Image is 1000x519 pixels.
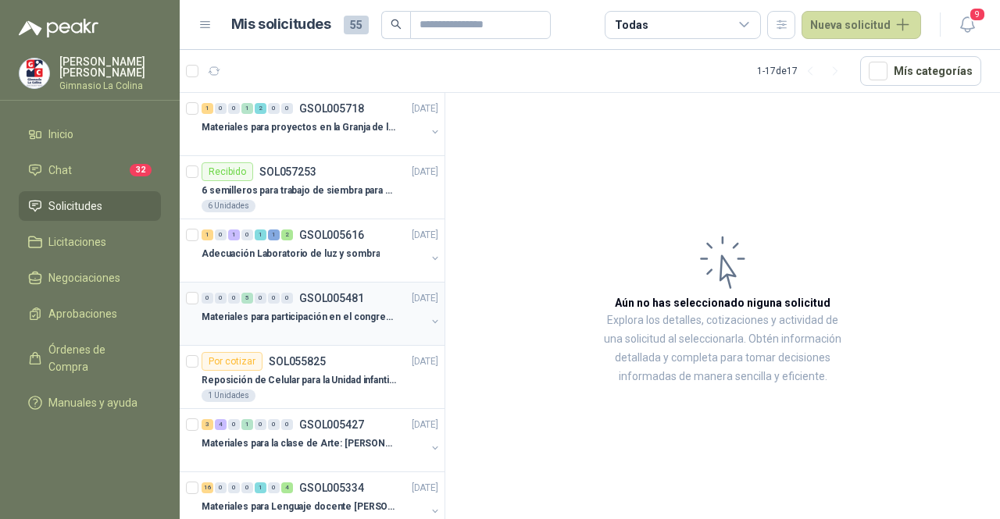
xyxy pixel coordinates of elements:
div: 0 [241,229,253,240]
div: 0 [255,419,266,430]
div: 0 [215,293,227,304]
p: GSOL005427 [299,419,364,430]
p: [DATE] [412,165,438,180]
p: Materiales para proyectos en la Granja de la UI [202,120,396,135]
a: Chat32 [19,155,161,185]
div: 1 [202,103,213,114]
div: 0 [228,419,240,430]
p: [PERSON_NAME] [PERSON_NAME] [59,56,161,78]
p: SOL055825 [269,356,326,367]
img: Logo peakr [19,19,98,37]
div: 1 Unidades [202,389,255,402]
p: 6 semilleros para trabajo de siembra para estudiantes en la granja [202,183,396,198]
span: Manuales y ayuda [48,394,137,411]
div: 2 [281,229,293,240]
span: 55 [344,16,369,34]
div: 0 [215,482,227,493]
a: Órdenes de Compra [19,335,161,382]
a: RecibidoSOL057253[DATE] 6 semilleros para trabajo de siembra para estudiantes en la granja6 Unidades [180,156,445,219]
div: 0 [281,293,293,304]
div: 0 [255,293,266,304]
div: 1 [241,103,253,114]
div: 0 [228,293,240,304]
p: [DATE] [412,291,438,306]
div: 1 [268,229,280,240]
span: Chat [48,162,72,179]
h3: Aún no has seleccionado niguna solicitud [615,294,830,311]
p: Adecuación Laboratorio de luz y sombra [202,247,380,261]
p: Materiales para participación en el congreso, UI [202,310,396,325]
div: 0 [241,482,253,493]
span: Licitaciones [48,233,106,251]
div: 4 [281,482,293,493]
a: Solicitudes [19,191,161,221]
div: 16 [202,482,213,493]
div: 1 [241,419,253,430]
div: 0 [268,293,280,304]
p: GSOL005334 [299,482,364,493]
a: 3 4 0 1 0 0 0 GSOL005427[DATE] Materiales para la clase de Arte: [PERSON_NAME] [202,415,441,465]
a: 1 0 1 0 1 1 2 GSOL005616[DATE] Adecuación Laboratorio de luz y sombra [202,226,441,275]
div: 0 [268,482,280,493]
p: [DATE] [412,228,438,243]
button: 9 [953,11,981,39]
a: Manuales y ayuda [19,388,161,418]
span: 9 [969,7,986,22]
p: Gimnasio La Colina [59,81,161,91]
div: 0 [228,103,240,114]
p: [DATE] [412,354,438,369]
div: Por cotizar [202,352,262,371]
div: 0 [281,103,293,114]
button: Nueva solicitud [802,11,921,39]
p: SOL057253 [259,166,316,177]
span: Órdenes de Compra [48,341,146,375]
p: Materiales para la clase de Arte: [PERSON_NAME] [202,436,396,451]
span: Negociaciones [48,269,120,286]
p: [DATE] [412,101,438,116]
p: [DATE] [412,481,438,496]
div: 1 - 17 de 17 [757,59,848,84]
span: Inicio [48,126,73,143]
div: 0 [228,482,240,493]
div: Todas [615,16,648,34]
p: Explora los detalles, cotizaciones y actividad de una solicitud al seleccionarla. Obtén informaci... [602,311,844,386]
div: 0 [215,103,227,114]
div: 6 Unidades [202,200,255,212]
div: 1 [228,229,240,240]
div: Recibido [202,162,253,181]
a: Aprobaciones [19,299,161,329]
a: Por cotizarSOL055825[DATE] Reposición de Celular para la Unidad infantil (con forro, y vidrio pro... [180,346,445,409]
img: Company Logo [20,59,49,88]
div: 0 [215,229,227,240]
p: Reposición de Celular para la Unidad infantil (con forro, y vidrio protector) [202,373,396,388]
div: 1 [202,229,213,240]
p: GSOL005481 [299,293,364,304]
p: GSOL005616 [299,229,364,240]
div: 2 [255,103,266,114]
div: 4 [215,419,227,430]
p: GSOL005718 [299,103,364,114]
span: search [391,19,402,30]
div: 0 [268,419,280,430]
h1: Mis solicitudes [231,13,331,36]
a: Inicio [19,119,161,149]
p: Materiales para Lenguaje docente [PERSON_NAME] [202,499,396,514]
div: 3 [202,419,213,430]
div: 0 [202,293,213,304]
div: 0 [281,419,293,430]
div: 5 [241,293,253,304]
p: [DATE] [412,418,438,432]
div: 1 [255,229,266,240]
a: 1 0 0 1 2 0 0 GSOL005718[DATE] Materiales para proyectos en la Granja de la UI [202,99,441,149]
div: 0 [268,103,280,114]
a: Negociaciones [19,263,161,293]
a: 0 0 0 5 0 0 0 GSOL005481[DATE] Materiales para participación en el congreso, UI [202,289,441,339]
span: Aprobaciones [48,305,117,322]
button: Mís categorías [860,56,981,86]
span: 32 [130,164,152,176]
div: 1 [255,482,266,493]
a: Licitaciones [19,227,161,257]
span: Solicitudes [48,197,102,215]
